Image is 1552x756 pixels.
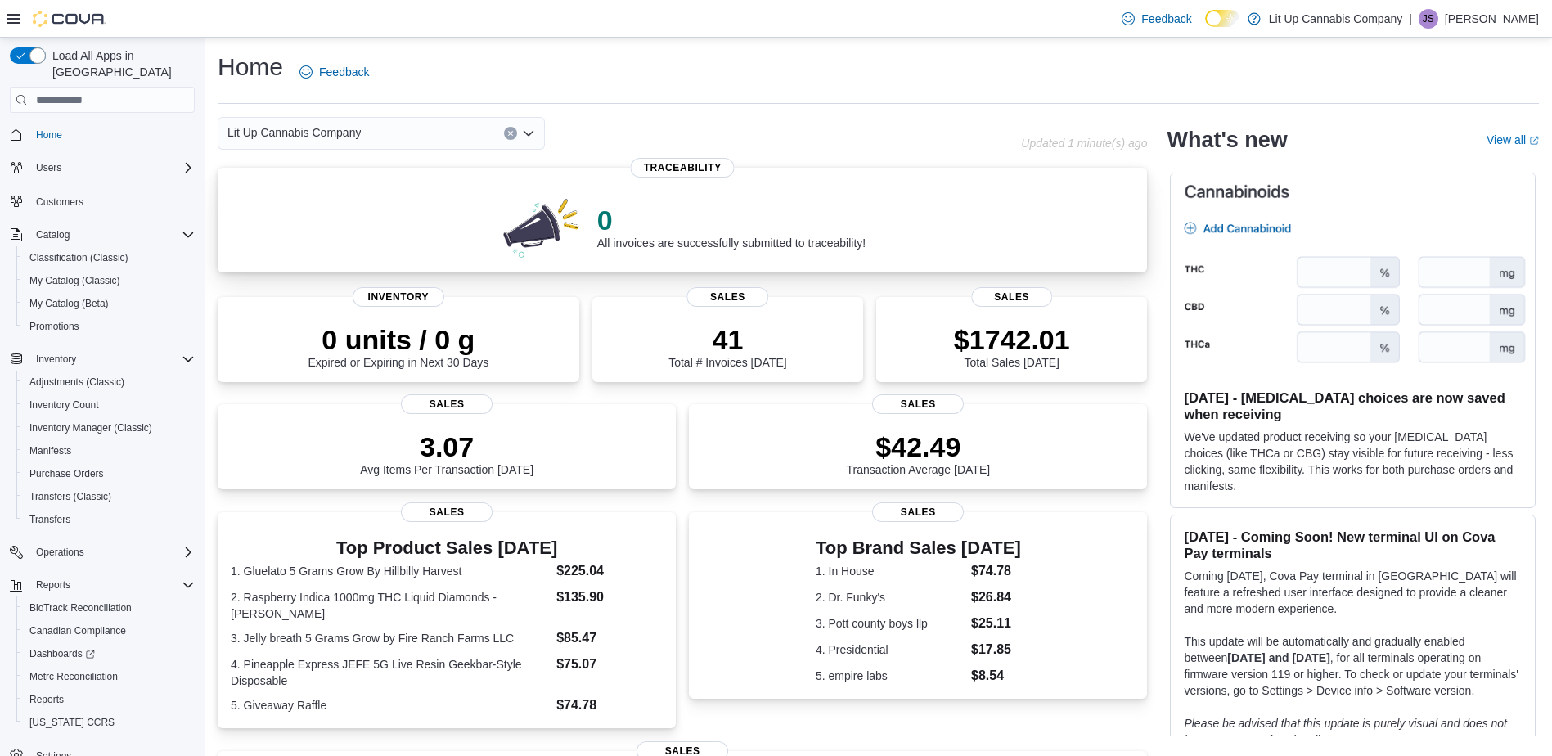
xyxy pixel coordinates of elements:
[16,508,201,531] button: Transfers
[504,127,517,140] button: Clear input
[16,394,201,416] button: Inventory Count
[499,194,584,259] img: 0
[16,371,201,394] button: Adjustments (Classic)
[36,353,76,366] span: Inventory
[23,317,86,336] a: Promotions
[16,315,201,338] button: Promotions
[227,123,361,142] span: Lit Up Cannabis Company
[1167,127,1287,153] h2: What's new
[16,292,201,315] button: My Catalog (Beta)
[353,287,444,307] span: Inventory
[1184,633,1522,699] p: This update will be automatically and gradually enabled between , for all terminals operating on ...
[36,578,70,592] span: Reports
[29,158,68,178] button: Users
[556,628,663,648] dd: $85.47
[16,246,201,269] button: Classification (Classic)
[1184,529,1522,561] h3: [DATE] - Coming Soon! New terminal UI on Cova Pay terminals
[954,323,1070,356] p: $1742.01
[1184,717,1507,746] em: Please be advised that this update is purely visual and does not impact payment functionality.
[29,225,76,245] button: Catalog
[668,323,786,369] div: Total # Invoices [DATE]
[23,667,195,686] span: Metrc Reconciliation
[16,269,201,292] button: My Catalog (Classic)
[816,615,965,632] dt: 3. Pott county boys llp
[360,430,533,463] p: 3.07
[847,430,991,463] p: $42.49
[1487,133,1539,146] a: View allExternal link
[29,624,126,637] span: Canadian Compliance
[971,561,1021,581] dd: $74.78
[33,11,106,27] img: Cova
[1423,9,1434,29] span: JS
[23,598,195,618] span: BioTrack Reconciliation
[29,191,195,211] span: Customers
[29,444,71,457] span: Manifests
[29,251,128,264] span: Classification (Classic)
[556,695,663,715] dd: $74.78
[23,487,118,506] a: Transfers (Classic)
[3,189,201,213] button: Customers
[16,462,201,485] button: Purchase Orders
[29,421,152,434] span: Inventory Manager (Classic)
[29,349,195,369] span: Inventory
[1529,136,1539,146] svg: External link
[23,441,195,461] span: Manifests
[29,297,109,310] span: My Catalog (Beta)
[23,395,195,415] span: Inventory Count
[29,647,95,660] span: Dashboards
[23,418,195,438] span: Inventory Manager (Classic)
[16,688,201,711] button: Reports
[23,418,159,438] a: Inventory Manager (Classic)
[29,670,118,683] span: Metrc Reconciliation
[308,323,488,356] p: 0 units / 0 g
[29,693,64,706] span: Reports
[231,538,663,558] h3: Top Product Sales [DATE]
[954,323,1070,369] div: Total Sales [DATE]
[23,644,101,664] a: Dashboards
[847,430,991,476] div: Transaction Average [DATE]
[29,513,70,526] span: Transfers
[971,640,1021,659] dd: $17.85
[556,655,663,674] dd: $75.07
[23,667,124,686] a: Metrc Reconciliation
[816,641,965,658] dt: 4. Presidential
[308,323,488,369] div: Expired or Expiring in Next 30 Days
[23,644,195,664] span: Dashboards
[3,123,201,146] button: Home
[1205,10,1239,27] input: Dark Mode
[1409,9,1412,29] p: |
[23,372,195,392] span: Adjustments (Classic)
[23,690,70,709] a: Reports
[231,630,550,646] dt: 3. Jelly breath 5 Grams Grow by Fire Ranch Farms LLC
[29,158,195,178] span: Users
[16,711,201,734] button: [US_STATE] CCRS
[1184,568,1522,617] p: Coming [DATE], Cova Pay terminal in [GEOGRAPHIC_DATA] will feature a refreshed user interface des...
[16,642,201,665] a: Dashboards
[1205,27,1206,28] span: Dark Mode
[16,439,201,462] button: Manifests
[668,323,786,356] p: 41
[29,192,90,212] a: Customers
[597,204,866,250] div: All invoices are successfully submitted to traceability!
[23,713,121,732] a: [US_STATE] CCRS
[360,430,533,476] div: Avg Items Per Transaction [DATE]
[36,228,70,241] span: Catalog
[1269,9,1402,29] p: Lit Up Cannabis Company
[29,376,124,389] span: Adjustments (Classic)
[29,125,69,145] a: Home
[1184,429,1522,494] p: We've updated product receiving so your [MEDICAL_DATA] choices (like THCa or CBG) stay visible fo...
[1419,9,1438,29] div: Jessica Smith
[23,598,138,618] a: BioTrack Reconciliation
[29,490,111,503] span: Transfers (Classic)
[29,542,91,562] button: Operations
[3,156,201,179] button: Users
[522,127,535,140] button: Open list of options
[23,713,195,732] span: Washington CCRS
[971,587,1021,607] dd: $26.84
[971,614,1021,633] dd: $25.11
[23,464,110,484] a: Purchase Orders
[29,716,115,729] span: [US_STATE] CCRS
[631,158,735,178] span: Traceability
[23,294,115,313] a: My Catalog (Beta)
[1445,9,1539,29] p: [PERSON_NAME]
